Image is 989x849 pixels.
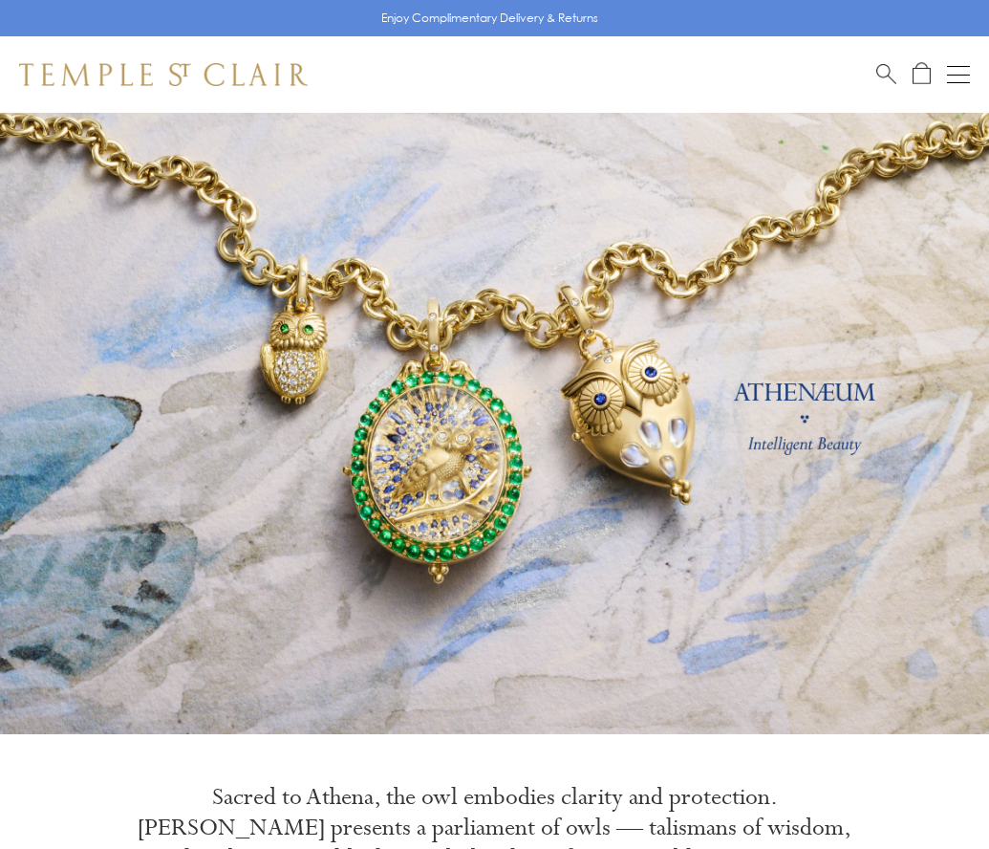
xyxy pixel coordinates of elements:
p: Enjoy Complimentary Delivery & Returns [381,9,598,28]
img: Temple St. Clair [19,63,308,86]
button: Open navigation [947,63,970,86]
a: Open Shopping Bag [913,62,931,86]
a: Search [876,62,896,86]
